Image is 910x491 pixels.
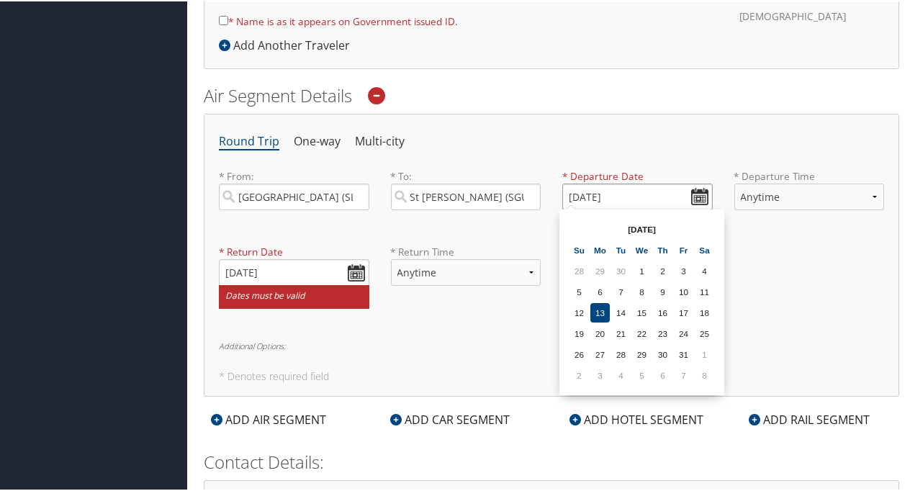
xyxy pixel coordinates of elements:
label: [DEMOGRAPHIC_DATA] [740,1,847,29]
th: Fr [674,239,693,258]
td: 18 [695,302,714,321]
li: One-way [294,127,341,153]
td: 21 [611,323,631,342]
td: 4 [695,260,714,279]
th: We [632,239,652,258]
td: 26 [569,343,589,363]
td: 12 [569,302,589,321]
td: 28 [611,343,631,363]
td: 23 [653,323,672,342]
td: 25 [695,323,714,342]
div: Add Another Traveler [219,35,357,53]
label: * To: [391,168,541,209]
h5: * Denotes required field [219,370,884,380]
td: 7 [611,281,631,300]
div: ADD RAIL SEGMENT [742,410,877,427]
td: 27 [590,343,610,363]
td: 16 [653,302,672,321]
td: 8 [695,364,714,384]
td: 13 [590,302,610,321]
td: 20 [590,323,610,342]
h2: Contact Details: [204,449,899,473]
td: 29 [632,343,652,363]
td: 19 [569,323,589,342]
td: 1 [695,343,714,363]
label: * From: [219,168,369,209]
h2: Air Segment Details [204,82,899,107]
td: 31 [674,343,693,363]
div: ADD HOTEL SEGMENT [562,410,711,427]
td: 5 [632,364,652,384]
td: 11 [695,281,714,300]
td: 14 [611,302,631,321]
label: * Departure Date [562,168,713,182]
td: 15 [632,302,652,321]
th: [DATE] [590,218,693,238]
td: 9 [653,281,672,300]
h6: Additional Options: [219,341,884,348]
td: 30 [653,343,672,363]
td: 29 [590,260,610,279]
td: 5 [569,281,589,300]
th: Su [569,239,589,258]
label: * Departure Time [734,168,885,220]
input: MM/DD/YYYY [219,258,369,284]
th: Sa [695,239,714,258]
td: 30 [611,260,631,279]
th: Mo [590,239,610,258]
td: 3 [590,364,610,384]
li: Multi-city [355,127,405,153]
td: 17 [674,302,693,321]
label: * Return Date [219,243,369,258]
td: 1 [632,260,652,279]
td: 6 [590,281,610,300]
td: 4 [611,364,631,384]
input: * Name is as it appears on Government issued ID. [219,14,228,24]
td: 22 [632,323,652,342]
select: * Departure Time [734,182,885,209]
input: MM/DD/YYYY [562,182,713,209]
td: 2 [569,364,589,384]
label: * Return Time [391,243,541,258]
small: Dates must be valid [219,284,369,307]
td: 8 [632,281,652,300]
td: 6 [653,364,672,384]
td: 2 [653,260,672,279]
td: 28 [569,260,589,279]
div: ADD CAR SEGMENT [383,410,517,427]
td: 10 [674,281,693,300]
th: Tu [611,239,631,258]
td: 24 [674,323,693,342]
li: Round Trip [219,127,279,153]
td: 7 [674,364,693,384]
td: 3 [674,260,693,279]
th: Th [653,239,672,258]
label: * Name is as it appears on Government issued ID. [219,6,458,33]
input: City or Airport Code [391,182,541,209]
div: ADD AIR SEGMENT [204,410,333,427]
input: City or Airport Code [219,182,369,209]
